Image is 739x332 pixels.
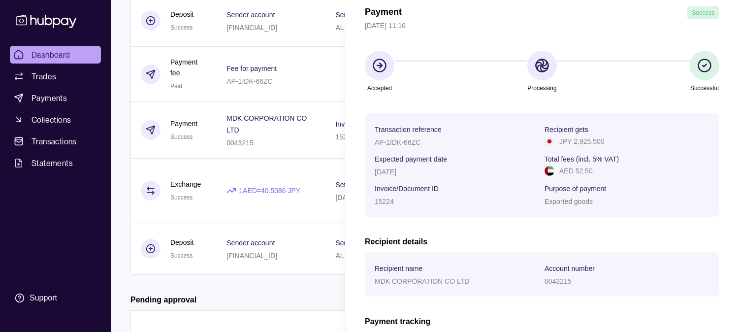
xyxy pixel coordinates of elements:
[545,126,588,133] p: Recipient gets
[527,83,556,94] p: Processing
[365,20,719,31] p: [DATE] 11:16
[365,236,719,247] h2: Recipient details
[545,155,619,163] p: Total fees (incl. 5% VAT)
[375,126,442,133] p: Transaction reference
[367,83,392,94] p: Accepted
[545,265,595,272] p: Account number
[375,168,396,176] p: [DATE]
[375,185,439,193] p: Invoice/Document ID
[545,166,554,176] img: ae
[375,155,447,163] p: Expected payment date
[690,83,719,94] p: Successful
[375,277,469,285] p: MDK CORPORATION CO LTD
[692,9,714,16] span: Success
[375,198,394,205] p: 15224
[375,265,422,272] p: Recipient name
[545,136,554,146] img: jp
[545,185,606,193] p: Purpose of payment
[545,277,572,285] p: 0043215
[375,138,420,146] p: AP-1IDK-66ZC
[365,6,402,19] h1: Payment
[559,166,593,176] p: AED 52.50
[559,136,605,147] p: JPY 2,925,500
[365,316,719,327] h2: Payment tracking
[545,198,593,205] p: Exported goods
